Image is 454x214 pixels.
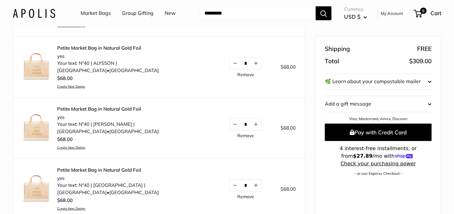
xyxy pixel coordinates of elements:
[57,121,210,135] li: Your text: Nº40 | [PERSON_NAME] | [GEOGRAPHIC_DATA]•[GEOGRAPHIC_DATA]
[325,74,432,89] button: 🌿 Learn about your compostable mailer
[344,13,360,20] span: USD $
[281,64,296,70] span: $68.00
[325,56,339,67] span: Total
[57,197,73,203] span: $68.00
[57,145,210,150] a: Create New Design
[325,96,432,112] button: Add a gift message
[230,180,240,191] button: Decrease quantity by 1
[22,113,51,142] img: Petite Market Bag in Natural Gold Foil
[325,124,432,141] button: Pay with Credit Card
[344,5,367,14] span: Currency
[57,75,73,81] span: $68.00
[199,6,316,20] input: Search...
[281,186,296,192] span: $68.00
[237,194,254,199] a: Remove
[57,206,210,211] a: Create New Design
[409,57,432,65] span: $309.00
[251,119,261,130] button: Increase quantity by 1
[57,53,210,60] li: yes
[57,60,210,74] li: Your text: Nº40 | ALYSSON | [GEOGRAPHIC_DATA]•[GEOGRAPHIC_DATA]
[237,72,254,77] a: Remove
[354,171,403,176] a: – or use Express Checkout –
[381,9,403,17] a: My Account
[122,9,154,18] a: Group Gifting
[316,6,331,20] button: Search
[240,183,251,188] input: Quantity
[251,58,261,69] button: Increase quantity by 1
[165,9,176,18] a: New
[420,8,427,14] span: 8
[57,106,210,112] a: Petite Market Bag in Natural Gold Foil
[22,174,51,203] img: Petite Market Bag in Natural Gold Foil
[57,175,210,182] li: yes
[22,52,51,81] img: Petite Market Bag in Natural Gold Foil
[240,122,251,127] input: Quantity
[240,61,251,66] input: Quantity
[431,10,441,16] span: Cart
[414,8,441,18] a: 8 Cart
[13,9,55,18] img: Apolis
[57,45,210,51] a: Petite Market Bag in Natural Gold Foil
[230,119,240,130] button: Decrease quantity by 1
[57,114,210,121] li: yes
[325,186,432,200] iframe: PayPal-paypal
[325,43,350,55] span: Shipping
[237,133,254,138] a: Remove
[417,43,432,55] span: FREE
[57,84,210,89] a: Create New Design
[281,125,296,131] span: $68.00
[57,136,73,142] span: $68.00
[81,9,111,18] a: Market Bags
[251,180,261,191] button: Increase quantity by 1
[344,12,367,22] button: USD $
[230,58,240,69] button: Decrease quantity by 1
[349,117,408,121] a: Visa, Mastercard, Amex, Discover
[57,182,210,196] li: Your text: Nº40 | [GEOGRAPHIC_DATA] | [GEOGRAPHIC_DATA]•[GEOGRAPHIC_DATA]
[57,167,210,173] a: Petite Market Bag in Natural Gold Foil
